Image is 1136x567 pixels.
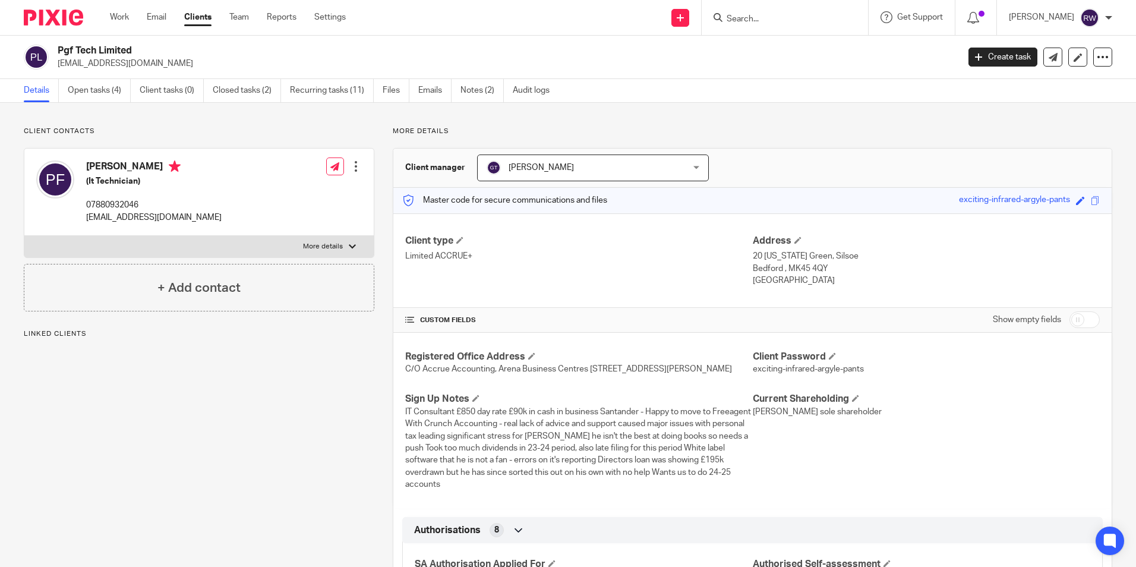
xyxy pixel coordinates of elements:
p: Client contacts [24,127,374,136]
img: Pixie [24,10,83,26]
img: svg%3E [36,160,74,199]
span: IT Consultant £850 day rate £90k in cash in business Santander - Happy to move to Freeagent With ... [405,408,751,489]
a: Details [24,79,59,102]
a: Files [383,79,409,102]
a: Emails [418,79,452,102]
h4: Client Password [753,351,1100,363]
a: Team [229,11,249,23]
span: [PERSON_NAME] sole shareholder [753,408,882,416]
h4: + Add contact [157,279,241,297]
a: Closed tasks (2) [213,79,281,102]
label: Show empty fields [993,314,1061,326]
span: C/O Accrue Accounting, Arena Business Centres [STREET_ADDRESS][PERSON_NAME] [405,365,732,373]
a: Recurring tasks (11) [290,79,374,102]
p: [EMAIL_ADDRESS][DOMAIN_NAME] [86,212,222,223]
a: Clients [184,11,212,23]
p: Limited ACCRUE+ [405,250,752,262]
p: 07880932046 [86,199,222,211]
a: Work [110,11,129,23]
h2: Pgf Tech Limited [58,45,772,57]
a: Create task [968,48,1037,67]
span: 8 [494,524,499,536]
span: Authorisations [414,524,481,537]
a: Reports [267,11,296,23]
h4: Client type [405,235,752,247]
i: Primary [169,160,181,172]
h3: Client manager [405,162,465,174]
img: svg%3E [487,160,501,175]
a: Notes (2) [460,79,504,102]
a: Settings [314,11,346,23]
p: More details [393,127,1112,136]
p: [EMAIL_ADDRESS][DOMAIN_NAME] [58,58,951,70]
h5: (It Technician) [86,175,222,187]
p: Linked clients [24,329,374,339]
img: svg%3E [1080,8,1099,27]
span: Get Support [897,13,943,21]
a: Client tasks (0) [140,79,204,102]
h4: Address [753,235,1100,247]
span: exciting-infrared-argyle-pants [753,365,864,373]
h4: Current Shareholding [753,393,1100,405]
a: Email [147,11,166,23]
h4: Registered Office Address [405,351,752,363]
p: [GEOGRAPHIC_DATA] [753,275,1100,286]
p: Master code for secure communications and files [402,194,607,206]
div: exciting-infrared-argyle-pants [959,194,1070,207]
p: [PERSON_NAME] [1009,11,1074,23]
input: Search [725,14,832,25]
h4: CUSTOM FIELDS [405,316,752,325]
img: svg%3E [24,45,49,70]
span: [PERSON_NAME] [509,163,574,172]
p: 20 [US_STATE] Green, Silsoe [753,250,1100,262]
h4: [PERSON_NAME] [86,160,222,175]
p: More details [303,242,343,251]
a: Audit logs [513,79,558,102]
h4: Sign Up Notes [405,393,752,405]
a: Open tasks (4) [68,79,131,102]
p: Bedford , MK45 4QY [753,263,1100,275]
